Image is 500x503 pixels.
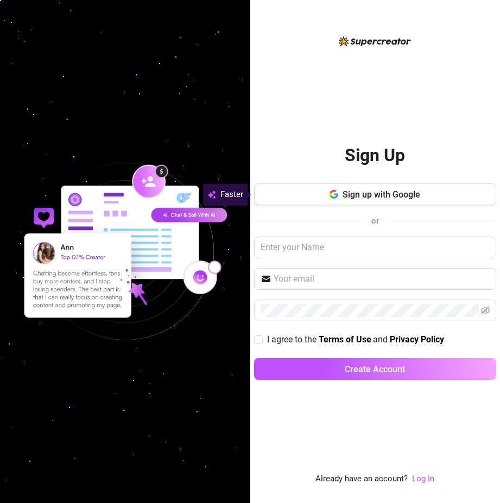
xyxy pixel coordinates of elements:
input: Your email [274,272,490,285]
a: Log In [412,473,434,486]
img: svg%3e [207,188,216,201]
span: Sign up with Google [343,189,420,200]
a: Privacy Policy [390,334,444,346]
span: eye-invisible [481,306,490,315]
a: Terms of Use [319,334,371,346]
img: logo-BBDzfeDw.svg [339,36,411,46]
span: and [373,334,390,345]
input: Enter your Name [254,237,496,258]
span: or [371,216,379,226]
strong: Privacy Policy [390,334,444,345]
strong: Terms of Use [319,334,371,345]
span: Already have an account? [315,473,408,486]
button: Create Account [254,358,496,380]
h2: Sign Up [345,144,405,167]
span: I agree to the [267,334,319,345]
span: Create Account [345,364,405,374]
a: Log In [412,474,434,483]
span: Faster [220,188,243,201]
button: Sign up with Google [254,183,496,205]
